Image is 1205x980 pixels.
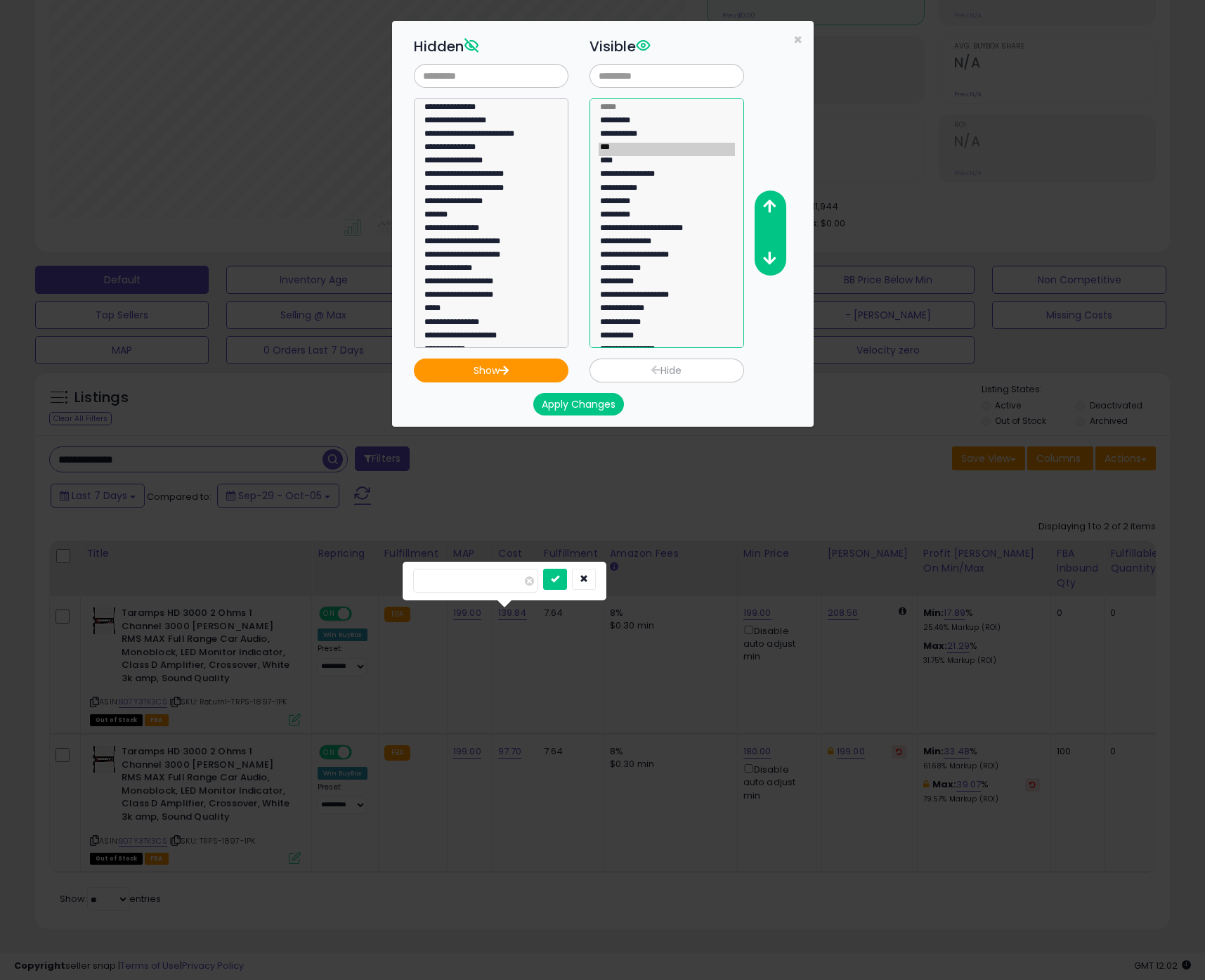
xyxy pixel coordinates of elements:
[414,36,568,57] h3: Hidden
[414,359,568,382] button: Show
[590,359,744,382] button: Hide
[793,30,802,50] span: ×
[590,36,744,57] h3: Visible
[533,393,624,415] button: Apply Changes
